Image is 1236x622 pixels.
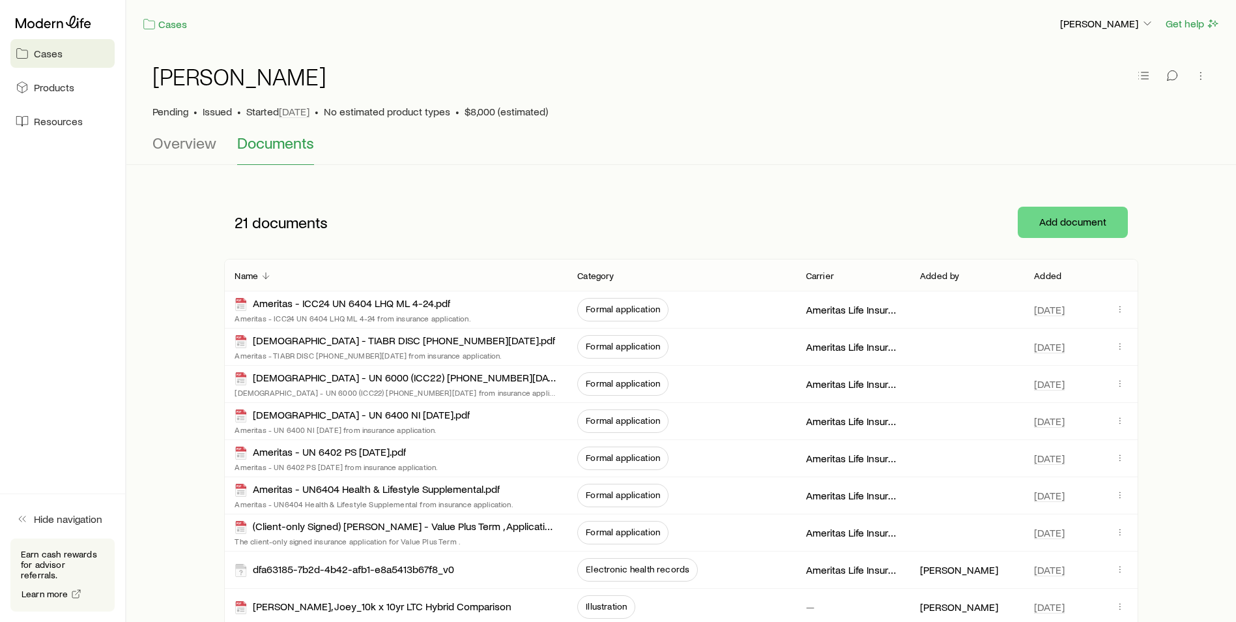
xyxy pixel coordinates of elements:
span: • [315,105,319,118]
p: Ameritas Life Insurance Corp. (Ameritas) [806,378,899,391]
p: [DEMOGRAPHIC_DATA] - UN 6000 (ICC22) [PHONE_NUMBER][DATE] from insurance application. [235,387,556,398]
span: [DATE] [279,105,309,118]
p: Name [235,271,258,281]
span: Formal application [586,341,660,351]
p: Added [1034,271,1061,281]
p: Ameritas - TIABR DISC [PHONE_NUMBER][DATE] from insurance application. [235,350,555,361]
span: Documents [237,134,314,152]
p: Earn cash rewards for advisor referrals. [21,549,104,580]
span: Cases [34,47,63,60]
span: • [455,105,459,118]
div: Earn cash rewards for advisor referrals.Learn more [10,539,115,612]
span: [DATE] [1034,303,1065,316]
p: Category [577,271,614,281]
div: (Client-only Signed) [PERSON_NAME] - Value Plus Term , Application.pdf [235,520,556,535]
a: Cases [10,39,115,68]
p: Ameritas Life Insurance Corp. (Ameritas) [806,340,899,353]
span: $8,000 (estimated) [465,105,548,118]
p: Ameritas Life Insurance Corp. (Ameritas) [806,415,899,428]
span: No estimated product types [324,105,450,118]
span: • [237,105,241,118]
span: documents [252,213,328,231]
span: Learn more [22,589,68,599]
div: Case details tabs [152,134,1210,165]
span: Formal application [586,490,660,500]
span: Formal application [586,304,660,314]
span: Overview [152,134,216,152]
span: [DATE] [1034,563,1065,576]
div: [DEMOGRAPHIC_DATA] - UN 6400 NI [DATE].pdf [235,408,470,423]
span: [DATE] [1034,489,1065,502]
a: Resources [10,107,115,136]
p: Pending [152,105,188,118]
span: Formal application [586,452,660,463]
span: Products [34,81,74,94]
h1: [PERSON_NAME] [152,63,326,89]
span: Formal application [586,527,660,537]
a: Products [10,73,115,102]
span: 21 [235,213,248,231]
p: Ameritas - UN6404 Health & Lifestyle Supplemental from insurance application. [235,499,513,509]
p: — [806,600,814,614]
p: Ameritas - UN 6402 PS [DATE] from insurance application. [235,462,438,472]
span: [DATE] [1034,340,1065,353]
p: Started [246,105,309,118]
span: [DATE] [1034,600,1065,614]
p: Ameritas - ICC24 UN 6404 LHQ ML 4-24 from insurance application. [235,313,470,323]
p: Carrier [806,271,834,281]
div: Ameritas - ICC24 UN 6404 LHQ ML 4-24.pdf [235,297,450,312]
p: [PERSON_NAME] [1060,17,1154,30]
p: Ameritas Life Insurance Corp. (Ameritas) [806,563,899,576]
span: [DATE] [1034,378,1065,391]
span: Formal application [586,415,660,426]
span: Illustration [586,601,627,612]
div: dfa63185-7b2d-4b42-afb1-e8a5413b67f8_v0 [235,563,454,578]
p: Ameritas Life Insurance Corp. (Ameritas) [806,526,899,539]
a: Cases [142,17,188,32]
p: Ameritas Life Insurance Corp. (Ameritas) [806,303,899,316]
span: [DATE] [1034,526,1065,539]
span: [DATE] [1034,452,1065,465]
div: [DEMOGRAPHIC_DATA] - TIABR DISC [PHONE_NUMBER][DATE].pdf [235,334,555,349]
span: Issued [203,105,232,118]
span: Formal application [586,378,660,389]
div: Ameritas - UN 6402 PS [DATE].pdf [235,445,406,460]
span: [DATE] [1034,415,1065,428]
button: Hide navigation [10,505,115,533]
div: Ameritas - UN6404 Health & Lifestyle Supplemental.pdf [235,482,500,497]
p: The client-only signed insurance application for Value Plus Term . [235,536,556,546]
div: [PERSON_NAME], Joey_10k x 10yr LTC Hybrid Comparison [235,600,511,615]
span: • [194,105,197,118]
button: Add document [1018,207,1128,238]
p: Added by [920,271,959,281]
button: Get help [1165,16,1220,31]
p: Ameritas - UN 6400 NI [DATE] from insurance application. [235,424,470,435]
p: [PERSON_NAME] [920,563,998,576]
div: [DEMOGRAPHIC_DATA] - UN 6000 (ICC22) [PHONE_NUMBER][DATE].pdf [235,371,556,386]
p: Ameritas Life Insurance Corp. (Ameritas) [806,489,899,502]
p: Ameritas Life Insurance Corp. (Ameritas) [806,452,899,465]
span: Hide navigation [34,512,102,526]
button: [PERSON_NAME] [1059,16,1155,32]
span: Resources [34,115,83,128]
span: Electronic health records [586,564,689,574]
p: [PERSON_NAME] [920,600,998,614]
